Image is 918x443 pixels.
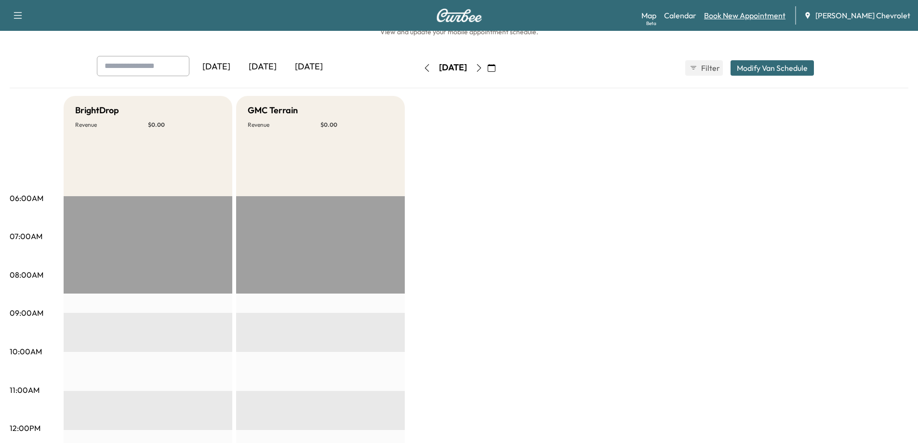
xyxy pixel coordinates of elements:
[641,10,656,21] a: MapBeta
[815,10,910,21] span: [PERSON_NAME] Chevrolet
[148,121,221,129] p: $ 0.00
[439,62,467,74] div: [DATE]
[646,20,656,27] div: Beta
[10,27,908,37] h6: View and update your mobile appointment schedule.
[75,121,148,129] p: Revenue
[248,104,298,117] h5: GMC Terrain
[436,9,482,22] img: Curbee Logo
[75,104,119,117] h5: BrightDrop
[10,346,42,357] p: 10:00AM
[10,269,43,281] p: 08:00AM
[10,384,40,396] p: 11:00AM
[10,307,43,319] p: 09:00AM
[193,56,239,78] div: [DATE]
[731,60,814,76] button: Modify Van Schedule
[320,121,393,129] p: $ 0.00
[664,10,696,21] a: Calendar
[685,60,723,76] button: Filter
[286,56,332,78] div: [DATE]
[10,422,40,434] p: 12:00PM
[10,192,43,204] p: 06:00AM
[239,56,286,78] div: [DATE]
[704,10,785,21] a: Book New Appointment
[248,121,320,129] p: Revenue
[701,62,718,74] span: Filter
[10,230,42,242] p: 07:00AM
